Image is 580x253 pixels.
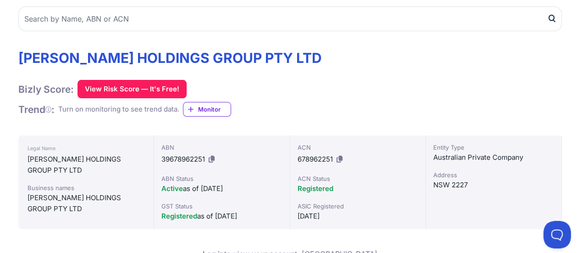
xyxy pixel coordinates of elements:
[161,143,282,152] div: ABN
[433,152,554,163] div: Australian Private Company
[298,184,333,193] span: Registered
[543,221,571,248] iframe: Toggle Customer Support
[28,192,144,214] div: [PERSON_NAME] HOLDINGS GROUP PTY LTD
[18,103,55,116] h1: Trend :
[18,83,74,96] h1: Bizly Score:
[161,211,282,222] div: as of [DATE]
[298,174,418,183] div: ACN Status
[161,183,282,194] div: as of [DATE]
[433,143,554,152] div: Entity Type
[58,104,179,115] div: Turn on monitoring to see trend data.
[18,6,562,31] input: Search by Name, ABN or ACN
[161,155,205,163] span: 39678962251
[161,212,197,220] span: Registered
[161,174,282,183] div: ABN Status
[198,105,231,114] span: Monitor
[28,154,144,176] div: [PERSON_NAME] HOLDINGS GROUP PTY LTD
[298,143,418,152] div: ACN
[18,50,322,66] h1: [PERSON_NAME] HOLDINGS GROUP PTY LTD
[161,184,183,193] span: Active
[298,211,418,222] div: [DATE]
[433,180,554,191] div: NSW 2227
[77,80,187,98] button: View Risk Score — It's Free!
[161,202,282,211] div: GST Status
[298,155,333,163] span: 678962251
[28,143,144,154] div: Legal Name
[433,170,554,180] div: Address
[28,183,144,192] div: Business names
[183,102,231,117] a: Monitor
[298,202,418,211] div: ASIC Registered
